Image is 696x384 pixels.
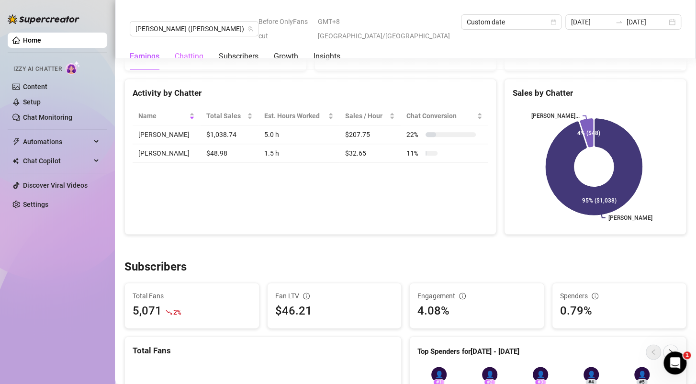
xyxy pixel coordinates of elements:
div: Earnings [130,51,159,62]
iframe: Intercom live chat [663,351,686,374]
th: Chat Conversion [401,107,488,125]
a: Content [23,83,47,90]
div: Sales by Chatter [512,87,678,100]
span: Chat Conversion [406,111,475,121]
text: [PERSON_NAME]... [531,113,580,119]
span: fall [166,309,172,316]
span: 22 % [406,129,422,140]
span: Name [138,111,187,121]
div: Activity by Chatter [133,87,488,100]
div: Total Fans [133,344,393,357]
span: info-circle [303,293,310,299]
span: team [247,26,253,32]
td: [PERSON_NAME] [133,144,201,163]
th: Sales / Hour [339,107,401,125]
span: GMT+8 [GEOGRAPHIC_DATA]/[GEOGRAPHIC_DATA] [317,14,455,43]
td: $1,038.74 [201,125,258,144]
div: $46.21 [275,302,394,320]
span: Izzy AI Chatter [13,65,62,74]
input: Start date [571,17,611,27]
div: 👤 [431,367,447,382]
th: Total Sales [201,107,258,125]
input: End date [627,17,667,27]
div: Fan LTV [275,291,394,301]
span: Automations [23,134,91,149]
a: Chat Monitoring [23,113,72,121]
div: 4.08% [417,302,536,320]
div: Growth [274,51,298,62]
img: AI Chatter [66,61,80,75]
span: Before OnlyFans cut [258,14,312,43]
span: info-circle [592,293,598,299]
div: Est. Hours Worked [264,111,326,121]
h3: Subscribers [124,260,187,275]
div: Engagement [417,291,536,301]
span: Total Sales [206,111,245,121]
td: [PERSON_NAME] [133,125,201,144]
td: $48.98 [201,144,258,163]
td: 5.0 h [258,125,339,144]
img: logo-BBDzfeDw.svg [8,14,79,24]
div: 0.79% [560,302,679,320]
div: Subscribers [219,51,258,62]
th: Name [133,107,201,125]
span: Total Fans [133,291,251,301]
a: Setup [23,98,41,106]
td: 1.5 h [258,144,339,163]
span: Custom date [467,15,556,29]
span: Chat Copilot [23,153,91,169]
span: 11 % [406,148,422,158]
span: 2 % [173,307,180,316]
td: $207.75 [339,125,401,144]
div: 👤 [482,367,497,382]
span: info-circle [459,293,466,299]
span: right [667,349,674,355]
span: Jaylie (jaylietori) [135,22,253,36]
span: swap-right [615,18,623,26]
text: [PERSON_NAME] [608,214,652,221]
span: Sales / Hour [345,111,387,121]
span: thunderbolt [12,138,20,146]
span: to [615,18,623,26]
a: Settings [23,201,48,208]
div: Spenders [560,291,679,301]
span: calendar [550,19,556,25]
span: 1 [683,351,691,359]
div: 5,071 [133,302,162,320]
article: Top Spenders for [DATE] - [DATE] [417,346,519,358]
a: Home [23,36,41,44]
div: Chatting [175,51,203,62]
img: Chat Copilot [12,158,19,164]
div: Insights [314,51,340,62]
div: 👤 [533,367,548,382]
div: 👤 [584,367,599,382]
div: 👤 [634,367,650,382]
a: Discover Viral Videos [23,181,88,189]
td: $32.65 [339,144,401,163]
